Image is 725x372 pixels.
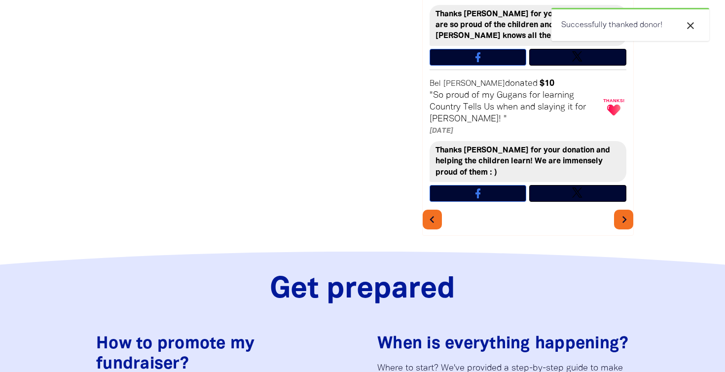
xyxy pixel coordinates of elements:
[685,20,696,32] i: close
[540,79,554,87] em: $10
[96,336,254,372] span: How to promote my fundraiser?
[551,8,709,41] div: Successfully thanked donor!
[430,80,441,87] em: Bel
[377,336,628,352] span: When is everything happening?
[423,210,442,229] button: Previous page
[425,213,439,226] i: chevron_left
[617,213,631,226] i: chevron_right
[430,141,626,182] div: Thanks [PERSON_NAME] for your donation and helping the children learn! We are immensely proud of ...
[430,90,600,125] p: "So proud of my Gugans for learning Country Tells Us when and slaying it for [PERSON_NAME]! "
[443,80,505,87] em: [PERSON_NAME]
[430,125,600,137] p: [DATE]
[614,210,633,229] button: Next page
[682,19,699,32] button: close
[430,5,626,46] div: Thanks [PERSON_NAME] for your donation! We are so proud of the children and [PERSON_NAME] knows a...
[270,276,455,303] span: Get prepared
[505,79,538,87] span: donated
